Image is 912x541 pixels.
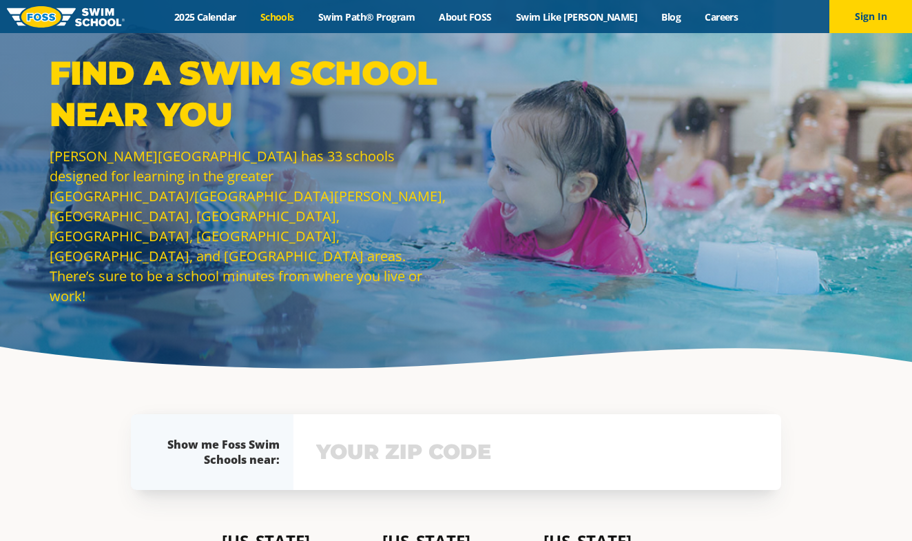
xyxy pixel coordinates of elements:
[50,146,449,306] p: [PERSON_NAME][GEOGRAPHIC_DATA] has 33 schools designed for learning in the greater [GEOGRAPHIC_DA...
[306,10,426,23] a: Swim Path® Program
[50,52,449,135] p: Find a Swim School Near You
[158,437,280,467] div: Show me Foss Swim Schools near:
[7,6,125,28] img: FOSS Swim School Logo
[427,10,504,23] a: About FOSS
[162,10,248,23] a: 2025 Calendar
[650,10,693,23] a: Blog
[693,10,750,23] a: Careers
[248,10,306,23] a: Schools
[504,10,650,23] a: Swim Like [PERSON_NAME]
[313,432,762,472] input: YOUR ZIP CODE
